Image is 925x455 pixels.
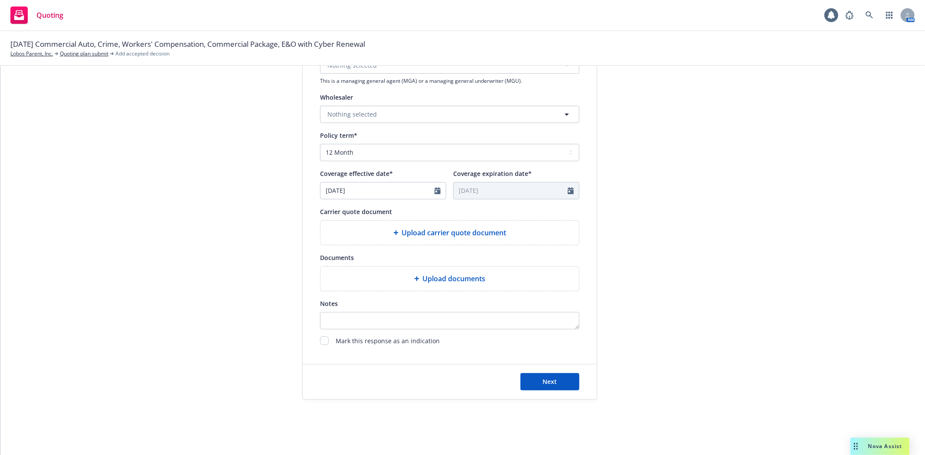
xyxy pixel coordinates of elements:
a: Quoting plan submit [60,50,108,58]
a: Search [861,6,878,24]
div: Upload carrier quote document [320,220,579,245]
span: This is a managing general agent (MGA) or a managing general underwriter (MGU). [320,77,579,84]
span: Upload documents [423,273,486,284]
span: Nova Assist [868,442,902,450]
span: Notes [320,299,338,308]
button: Nova Assist [850,438,909,455]
a: Quoting [7,3,67,27]
a: Report a Bug [841,6,858,24]
span: Quoting [36,12,63,19]
span: Carrier quote document [320,208,392,216]
span: Upload carrier quote document [402,227,507,238]
div: Drag to move [850,438,861,455]
span: Documents [320,253,354,262]
input: MM/DD/YYYY [454,182,568,199]
span: Policy term* [320,131,357,140]
button: Next [520,373,579,390]
span: Coverage effective date* [320,169,393,178]
span: [DATE] Commercial Auto, Crime, Workers' Compensation, Commercial Package, E&O with Cyber Renewal [10,39,365,50]
div: Upload documents [320,266,579,291]
button: Nothing selected [320,106,579,123]
span: Wholesaler [320,93,353,101]
span: Nothing selected [327,110,377,119]
svg: Calendar [435,187,441,194]
a: Lobos Parent, Inc. [10,50,53,58]
span: Mark this response as an indication [336,336,440,347]
span: Coverage expiration date* [453,169,532,178]
span: Next [543,377,557,386]
input: MM/DD/YYYY [320,182,435,199]
span: Add accepted decision [115,50,170,58]
svg: Calendar [568,187,574,194]
a: Switch app [881,6,898,24]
